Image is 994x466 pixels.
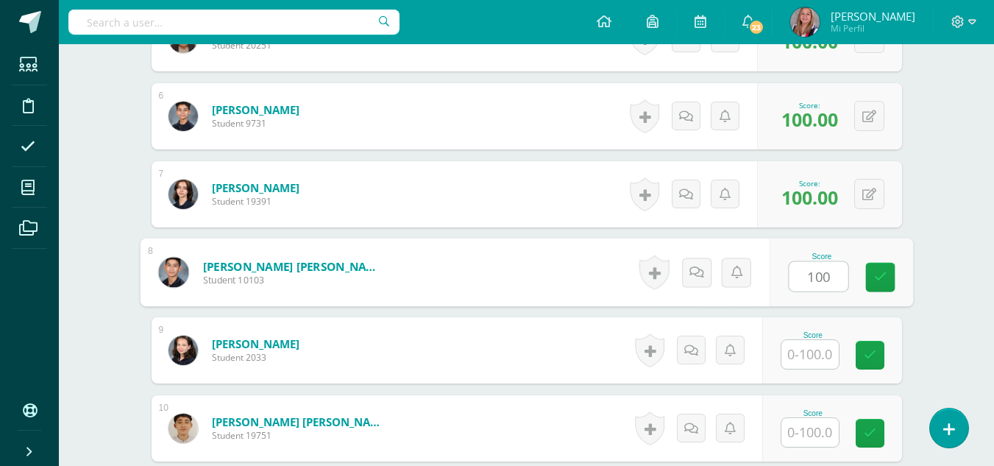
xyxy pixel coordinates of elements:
[212,414,388,429] a: [PERSON_NAME] [PERSON_NAME]
[748,19,764,35] span: 23
[831,9,915,24] span: [PERSON_NAME]
[168,336,198,365] img: e163e547ceda04835ace3f337ff25f80.png
[168,102,198,131] img: b4c9ad0853f8886e8b41ef5ca5bc5aac.png
[168,180,198,209] img: 3839404f339db9e69ba48933e57bd1ef.png
[789,262,848,292] input: 0-100.0
[212,180,299,195] a: [PERSON_NAME]
[212,39,388,52] span: Student 20251
[781,340,839,369] input: 0-100.0
[68,10,400,35] input: Search a user…
[212,336,299,351] a: [PERSON_NAME]
[212,429,388,442] span: Student 19751
[781,409,845,417] div: Score
[781,185,838,210] span: 100.00
[788,253,855,261] div: Score
[158,257,188,287] img: eca8442017e7fe21d42239319a5daff2.png
[781,178,838,188] div: Score:
[831,22,915,35] span: Mi Perfil
[212,102,299,117] a: [PERSON_NAME]
[212,351,299,364] span: Student 2033
[781,418,839,447] input: 0-100.0
[781,107,838,132] span: 100.00
[202,274,384,287] span: Student 10103
[790,7,820,37] img: c7f2227723096bbe4d84f52108c4ec4a.png
[202,258,384,274] a: [PERSON_NAME] [PERSON_NAME]
[212,117,299,130] span: Student 9731
[212,195,299,208] span: Student 19391
[781,100,838,110] div: Score:
[168,414,198,443] img: e8975dac44382916450ae76475a8dd00.png
[781,331,845,339] div: Score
